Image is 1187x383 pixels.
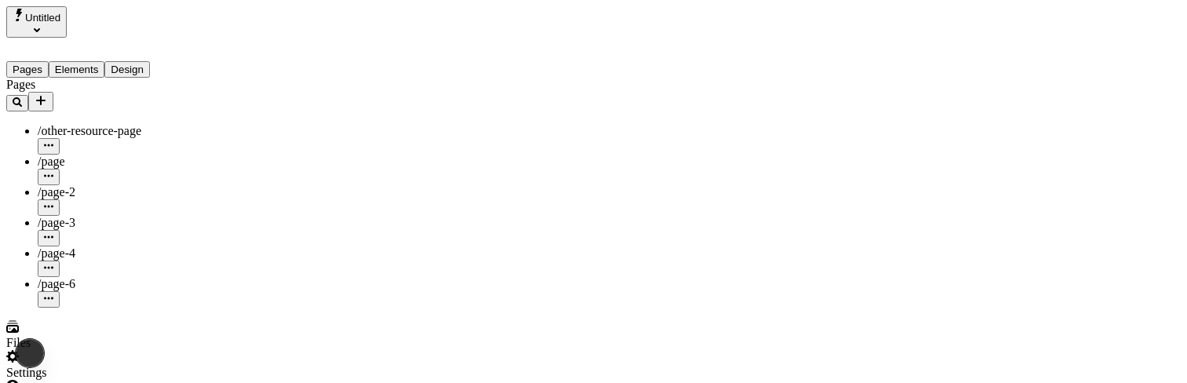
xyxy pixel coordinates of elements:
div: Settings [6,366,208,380]
button: Pages [6,61,49,78]
button: Select site [6,6,67,38]
button: Add new [28,92,53,111]
span: /page [38,155,65,168]
p: Cookie Test Route [6,13,229,27]
span: Untitled [25,12,60,24]
button: Design [104,61,150,78]
div: Pages [6,78,208,92]
span: /page-2 [38,185,75,199]
button: Elements [49,61,105,78]
span: /other-resource-page [38,124,141,137]
span: /page-4 [38,246,75,260]
span: /page-6 [38,277,75,290]
div: Files [6,336,208,350]
span: /page-3 [38,216,75,229]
